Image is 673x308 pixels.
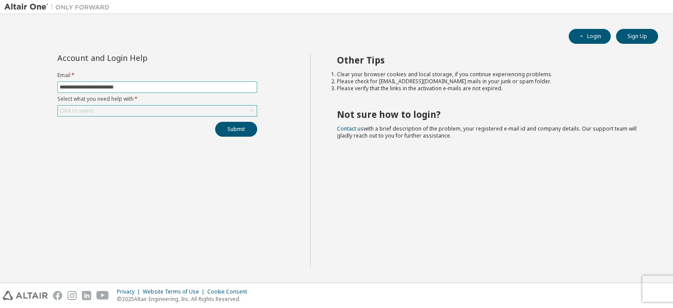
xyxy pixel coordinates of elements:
[337,125,364,132] a: Contact us
[117,288,143,295] div: Privacy
[82,291,91,300] img: linkedin.svg
[57,96,257,103] label: Select what you need help with
[57,54,217,61] div: Account and Login Help
[337,125,637,139] span: with a brief description of the problem, your registered e-mail id and company details. Our suppo...
[3,291,48,300] img: altair_logo.svg
[117,295,252,303] p: © 2025 Altair Engineering, Inc. All Rights Reserved.
[215,122,257,137] button: Submit
[616,29,658,44] button: Sign Up
[143,288,207,295] div: Website Terms of Use
[60,107,94,114] div: Click to select
[57,72,257,79] label: Email
[337,78,643,85] li: Please check for [EMAIL_ADDRESS][DOMAIN_NAME] mails in your junk or spam folder.
[569,29,611,44] button: Login
[53,291,62,300] img: facebook.svg
[337,54,643,66] h2: Other Tips
[337,85,643,92] li: Please verify that the links in the activation e-mails are not expired.
[4,3,114,11] img: Altair One
[337,109,643,120] h2: Not sure how to login?
[96,291,109,300] img: youtube.svg
[67,291,77,300] img: instagram.svg
[58,106,257,116] div: Click to select
[337,71,643,78] li: Clear your browser cookies and local storage, if you continue experiencing problems.
[207,288,252,295] div: Cookie Consent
